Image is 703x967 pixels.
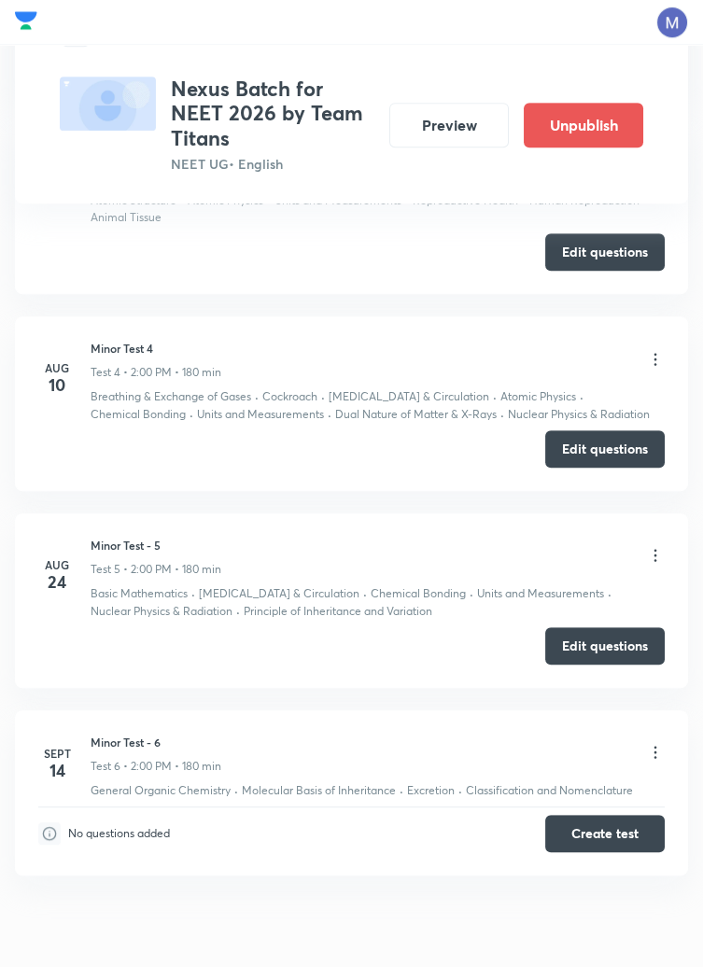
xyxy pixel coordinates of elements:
div: · [405,192,409,209]
p: NEET UG • English [171,154,374,174]
div: · [363,585,367,602]
a: Company Logo [15,7,37,39]
h4: 14 [38,762,76,778]
p: Breathing & Exchange of Gases [91,388,251,405]
p: Dual Nature of Matter & X-Rays [335,406,497,423]
button: Create test [545,815,665,852]
div: · [321,388,325,405]
h6: Minor Test - 5 [91,537,221,554]
p: Animal Tissue [91,209,162,226]
p: Atomic Physics [500,388,576,405]
div: · [643,192,647,209]
p: Test 5 • 2:00 PM • 180 min [91,561,221,578]
div: · [500,406,504,423]
p: General Organic Chemistry [91,782,231,799]
div: · [236,603,240,620]
h4: 10 [38,376,76,393]
div: · [522,192,526,209]
h6: Minor Test 4 [91,340,221,357]
div: · [328,406,331,423]
p: Classification and Nomenclature [466,782,633,799]
button: Edit questions [545,627,665,665]
div: · [180,192,184,209]
div: · [458,782,462,799]
img: infoIcon [38,822,61,845]
p: Units and Measurements [477,585,604,602]
h4: 24 [38,573,76,590]
p: Units and Measurements [197,406,324,423]
div: · [190,406,193,423]
button: Edit questions [545,233,665,271]
div: · [255,388,259,405]
p: Excretion [407,782,455,799]
h6: Aug [38,556,76,573]
div: · [234,782,238,799]
div: · [191,585,195,602]
p: Test 6 • 2:00 PM • 180 min [91,758,221,775]
p: Basic Mathematics [91,585,188,602]
p: [MEDICAL_DATA] & Circulation [329,388,489,405]
div: · [400,782,403,799]
p: [MEDICAL_DATA] & Circulation [199,585,359,602]
p: Nuclear Physics & Radiation [508,406,650,423]
p: Chemical Bonding [91,406,186,423]
p: Principle of Inheritance and Variation [244,603,432,620]
p: Nuclear Physics & Radiation [91,603,232,620]
button: Edit questions [545,430,665,468]
div: · [608,585,612,602]
p: Test 4 • 2:00 PM • 180 min [91,364,221,381]
h6: Sept [38,745,76,762]
h3: Nexus Batch for NEET 2026 by Team Titans [171,77,374,150]
button: Preview [389,103,509,147]
div: · [267,192,271,209]
button: Unpublish [524,103,643,147]
div: · [493,388,497,405]
div: · [470,585,473,602]
h6: Aug [38,359,76,376]
p: Chemical Bonding [371,585,466,602]
p: Molecular Basis of Inheritance [242,782,396,799]
p: Cockroach [262,388,317,405]
img: Company Logo [15,7,37,35]
div: · [580,388,583,405]
img: fallback-thumbnail.png [60,77,156,131]
p: No questions added [68,825,170,842]
h6: Minor Test - 6 [91,734,221,750]
img: Mangilal Choudhary [656,7,688,38]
